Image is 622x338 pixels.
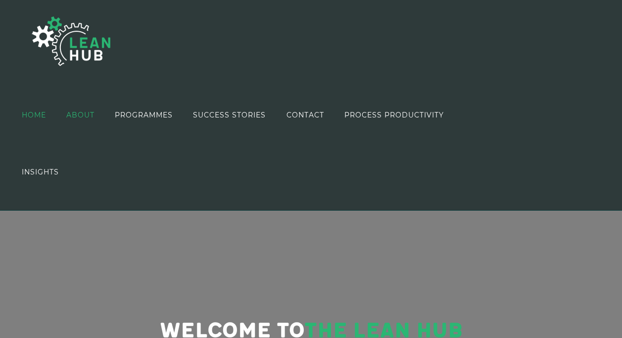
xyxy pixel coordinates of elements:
span: INSIGHTS [22,169,59,175]
span: CONTACT [286,112,324,118]
a: INSIGHTS [22,143,59,200]
a: ABOUT [66,86,95,143]
img: The Lean Hub | Optimising productivity with Lean Logo [22,6,121,76]
span: HOME [22,112,46,118]
a: PROCESS PRODUCTIVITY [344,86,443,143]
span: ABOUT [66,112,95,118]
a: HOME [22,86,46,143]
a: SUCCESS STORIES [193,86,266,143]
nav: Main Menu [22,86,487,200]
span: PROCESS PRODUCTIVITY [344,112,443,118]
span: SUCCESS STORIES [193,112,266,118]
a: PROGRAMMES [115,86,173,143]
span: PROGRAMMES [115,112,173,118]
a: CONTACT [286,86,324,143]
